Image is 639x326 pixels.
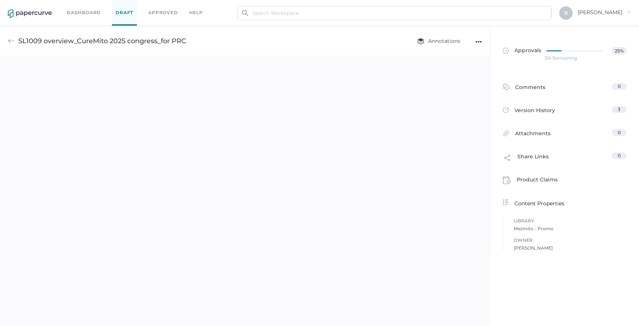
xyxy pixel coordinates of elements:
a: Product Claims [503,175,627,187]
a: Comments0 [503,83,627,95]
span: [PERSON_NAME] [514,244,627,252]
span: [PERSON_NAME] [578,9,631,16]
a: Version History3 [503,106,627,117]
img: search.bf03fe8b.svg [242,10,248,16]
div: Share Links [503,152,549,167]
img: share-link-icon.af96a55c.svg [503,153,512,164]
img: comment-icon.4fbda5a2.svg [503,84,510,92]
input: Search Workspace [237,6,551,20]
img: versions-icon.ee5af6b0.svg [503,107,509,114]
span: Annotations [417,38,460,44]
img: content-properties-icon.34d20aed.svg [503,199,509,205]
img: papercurve-logo-colour.7244d18c.svg [8,9,52,18]
div: Product Claims [503,175,558,187]
i: arrow_right [626,9,631,15]
span: 25% [612,47,626,55]
div: SL1009 overview_CureMito 2025 congress_for PRC [18,34,186,48]
div: Content Properties [503,199,627,208]
span: 0 [618,153,621,158]
span: Owner [514,236,627,244]
img: approved-grey.341b8de9.svg [503,48,509,54]
span: J I [564,10,568,16]
span: Library [514,217,627,225]
img: annotation-layers.cc6d0e6b.svg [417,38,425,45]
div: Comments [503,83,545,95]
div: Attachments [503,129,551,141]
img: back-arrow-grey.72011ae3.svg [8,38,15,44]
a: Share Links0 [503,152,627,167]
img: attachments-icon.0dd0e375.svg [503,130,510,139]
a: Approved [148,9,178,17]
span: Mezmito - Promo [514,225,627,232]
div: ●●● [475,37,482,47]
button: Annotations [410,34,468,48]
div: help [189,9,203,17]
span: 0 [618,83,621,89]
img: claims-icon.71597b81.svg [503,176,511,184]
a: Attachments0 [503,129,627,141]
a: Dashboard [67,9,101,17]
span: 0 [618,130,621,135]
a: Approvals25% [498,39,631,63]
span: 3 [618,107,620,112]
span: Approvals [503,47,541,55]
div: Version History [503,106,555,117]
